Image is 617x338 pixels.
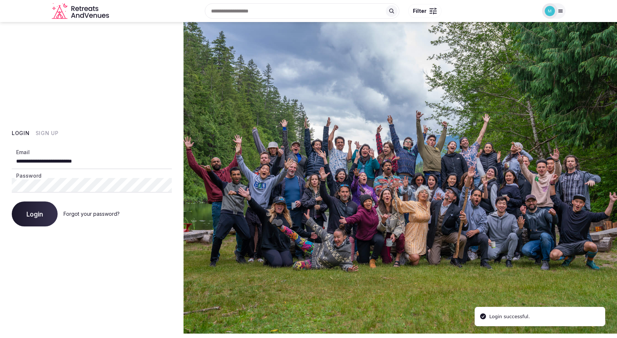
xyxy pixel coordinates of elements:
[36,130,59,137] button: Sign Up
[184,22,617,334] img: My Account Background
[26,210,43,218] span: Login
[545,6,555,16] img: michael.ofarrell
[63,211,120,217] a: Forgot your password?
[52,3,110,19] a: Visit the homepage
[413,7,427,15] span: Filter
[12,201,58,226] button: Login
[12,130,30,137] button: Login
[489,313,530,320] div: Login successful.
[52,3,110,19] svg: Retreats and Venues company logo
[408,4,442,18] button: Filter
